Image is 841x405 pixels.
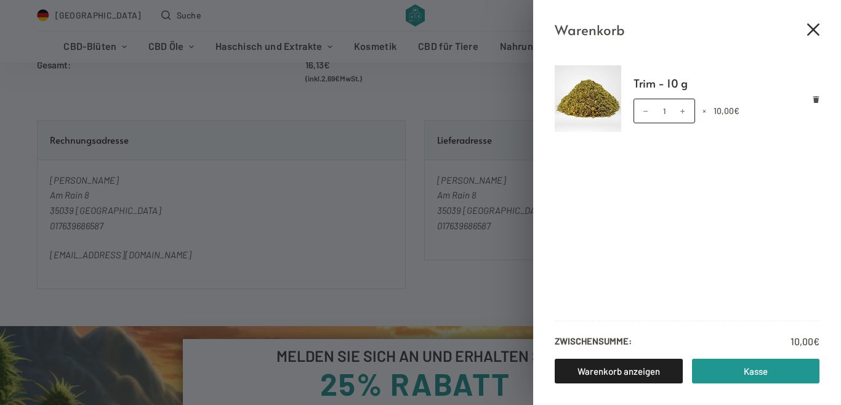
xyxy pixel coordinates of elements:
[634,99,695,123] input: Produktmenge
[702,105,706,116] span: ×
[807,23,819,36] button: Close cart drawer
[692,359,820,383] a: Kasse
[813,335,819,347] span: €
[714,105,739,116] bdi: 10,00
[555,333,632,350] strong: Zwischensumme:
[813,96,819,102] a: Remove Trim - 10 g from cart
[634,74,820,92] a: Trim - 10 g
[791,335,819,347] bdi: 10,00
[734,105,739,116] span: €
[555,18,625,41] span: Warenkorb
[555,359,683,383] a: Warenkorb anzeigen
